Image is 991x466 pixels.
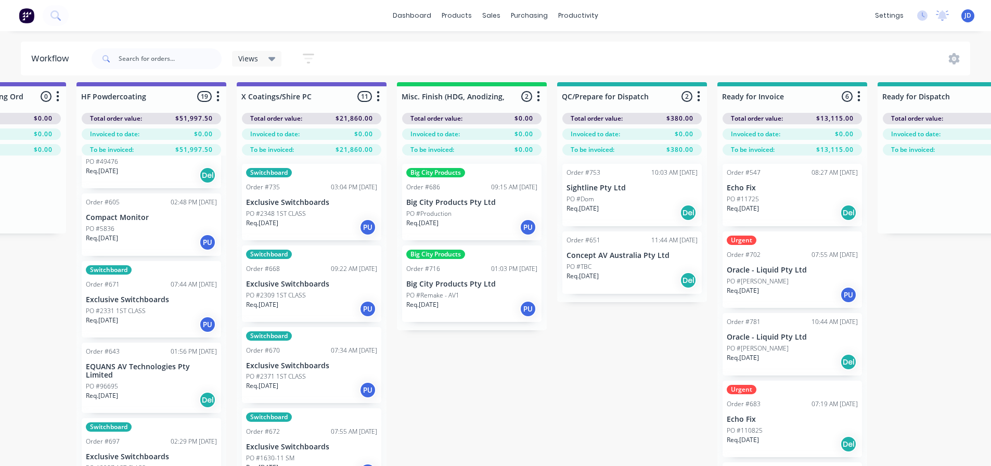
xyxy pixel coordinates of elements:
div: PU [359,219,376,236]
span: To be invoiced: [90,145,134,154]
div: Order #605 [86,198,120,207]
p: Exclusive Switchboards [86,452,217,461]
div: sales [477,8,506,23]
div: Del [840,354,857,370]
div: Order #547 [727,168,761,177]
div: PU [359,382,376,398]
span: $380.00 [666,145,693,154]
span: Invoiced to date: [250,130,300,139]
p: PO #TBC [567,262,591,271]
span: Invoiced to date: [410,130,460,139]
div: Order #753 [567,168,600,177]
span: $0.00 [675,130,693,139]
p: PO #96695 [86,382,118,391]
p: Req. [DATE] [86,391,118,400]
p: PO #1630-11 SM [246,454,294,463]
p: Req. [DATE] [727,204,759,213]
div: Order #702 [727,250,761,260]
span: To be invoiced: [410,145,454,154]
p: Exclusive Switchboards [246,280,377,289]
p: Exclusive Switchboards [246,443,377,451]
div: SwitchboardOrder #67107:44 AM [DATE]Exclusive SwitchboardsPO #2331 1ST CLASSReq.[DATE]PU [82,261,221,338]
div: Urgent [727,236,756,245]
div: Order #781 [727,317,761,327]
p: PO #Remake - AV1 [406,291,459,300]
p: Req. [DATE] [246,218,278,228]
p: Req. [DATE] [727,435,759,445]
span: Invoiced to date: [731,130,780,139]
span: $21,860.00 [336,114,373,123]
div: 03:04 PM [DATE] [331,183,377,192]
div: 07:55 AM [DATE] [812,250,858,260]
p: Oracle - Liquid Pty Ltd [727,266,858,275]
div: Order #64301:56 PM [DATE]EQUANS AV Technologies Pty LimitedPO #96695Req.[DATE]Del [82,343,221,413]
p: Big City Products Pty Ltd [406,280,537,289]
div: 10:44 AM [DATE] [812,317,858,327]
p: PO #49476 [86,157,118,166]
span: Total order value: [250,114,302,123]
div: Order #683 [727,399,761,409]
div: Order #668 [246,264,280,274]
div: 02:48 PM [DATE] [171,198,217,207]
p: PO #[PERSON_NAME] [727,344,789,353]
p: PO #5836 [86,224,114,234]
p: Big City Products Pty Ltd [406,198,537,207]
p: PO #11725 [727,195,759,204]
div: PU [199,316,216,333]
div: Order #671 [86,280,120,289]
div: Switchboard [246,331,292,341]
p: Req. [DATE] [246,300,278,309]
span: $0.00 [194,130,213,139]
div: Order #54708:27 AM [DATE]Echo FixPO #11725Req.[DATE]Del [723,164,862,226]
span: $13,115.00 [816,114,854,123]
div: Del [680,204,697,221]
div: 02:29 PM [DATE] [171,437,217,446]
span: Total order value: [731,114,783,123]
input: Search for orders... [119,48,222,69]
p: Exclusive Switchboards [246,361,377,370]
p: Req. [DATE] [246,381,278,391]
div: 07:44 AM [DATE] [171,280,217,289]
span: $0.00 [514,130,533,139]
span: $0.00 [835,130,854,139]
span: Total order value: [891,114,943,123]
div: Big City Products [406,168,465,177]
div: Workflow [31,53,74,65]
span: $0.00 [514,145,533,154]
div: Order #651 [567,236,600,245]
div: 01:56 PM [DATE] [171,347,217,356]
div: Order #716 [406,264,440,274]
div: Order #78110:44 AM [DATE]Oracle - Liquid Pty LtdPO #[PERSON_NAME]Req.[DATE]Del [723,313,862,376]
div: Big City Products [406,250,465,259]
span: Total order value: [571,114,623,123]
div: Switchboard [86,265,132,275]
div: Order #735 [246,183,280,192]
div: Order #65111:44 AM [DATE]Concept AV Australia Pty LtdPO #TBCReq.[DATE]Del [562,231,702,294]
p: Echo Fix [727,184,858,192]
div: SwitchboardOrder #73503:04 PM [DATE]Exclusive SwitchboardsPO #2348 1ST CLASSReq.[DATE]PU [242,164,381,240]
p: PO #2309 1ST CLASS [246,291,306,300]
p: Req. [DATE] [567,204,599,213]
div: 09:22 AM [DATE] [331,264,377,274]
p: Req. [DATE] [86,316,118,325]
div: 10:03 AM [DATE] [651,168,698,177]
div: Del [840,436,857,452]
span: Total order value: [410,114,462,123]
span: $0.00 [34,130,53,139]
div: Switchboard [246,412,292,422]
div: Order #670 [246,346,280,355]
div: Del [840,204,857,221]
div: 08:27 AM [DATE] [812,168,858,177]
div: Order #75310:03 AM [DATE]Sightline Pty LtdPO #DomReq.[DATE]Del [562,164,702,226]
p: PO #Production [406,209,452,218]
span: JD [964,11,971,20]
div: settings [870,8,909,23]
p: Req. [DATE] [406,300,439,309]
p: Compact Monitor [86,213,217,222]
div: Order #60502:48 PM [DATE]Compact MonitorPO #5836Req.[DATE]PU [82,193,221,256]
span: To be invoiced: [571,145,614,154]
p: Exclusive Switchboards [86,295,217,304]
div: Order #697 [86,437,120,446]
div: Order #672 [246,427,280,436]
p: Req. [DATE] [727,286,759,295]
